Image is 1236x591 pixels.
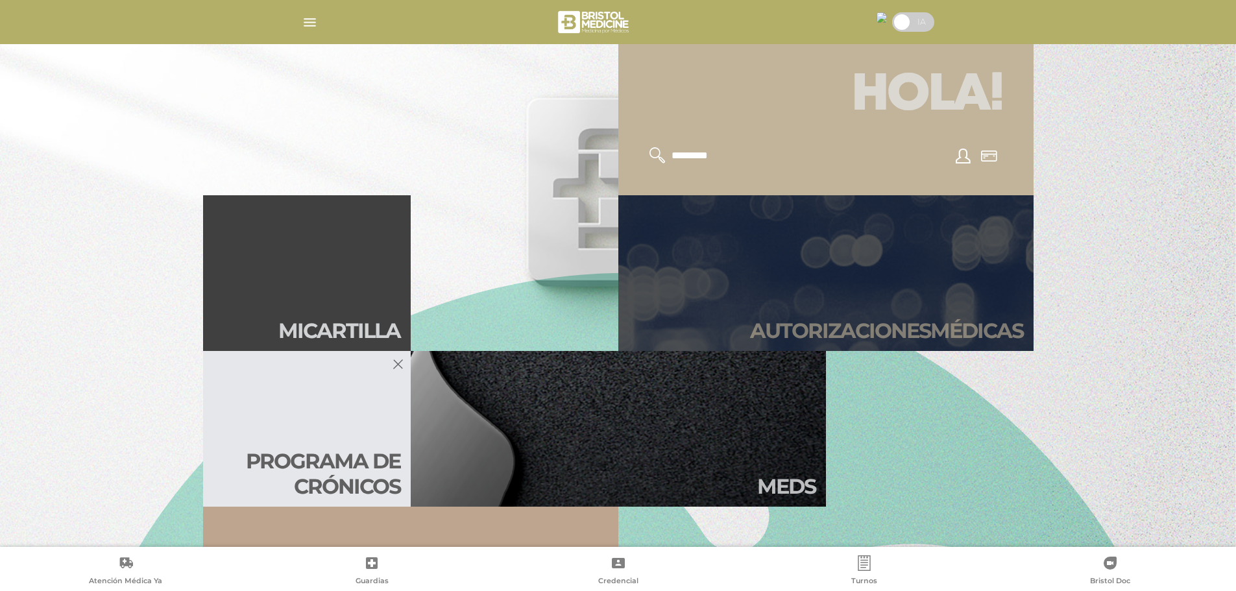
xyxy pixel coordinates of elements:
a: Bristol Doc [988,555,1233,588]
h2: Mi car tilla [278,319,400,343]
a: Meds [411,351,826,507]
img: 16848 [877,12,887,23]
a: Programa de crónicos [203,351,411,507]
h1: Hola! [634,59,1018,132]
span: Bristol Doc [1090,576,1130,588]
span: Credencial [598,576,638,588]
img: bristol-medicine-blanco.png [556,6,633,38]
a: Guardias [248,555,494,588]
a: Micartilla [203,195,411,351]
span: Atención Médica Ya [89,576,162,588]
a: Turnos [741,555,987,588]
a: Atención Médica Ya [3,555,248,588]
a: Credencial [495,555,741,588]
span: Guardias [356,576,389,588]
h2: Meds [757,474,816,499]
span: Turnos [851,576,877,588]
h2: Programa de crónicos [213,449,400,499]
h2: Autori zaciones médicas [750,319,1023,343]
a: Autorizacionesmédicas [618,195,1034,351]
img: Cober_menu-lines-white.svg [302,14,318,30]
